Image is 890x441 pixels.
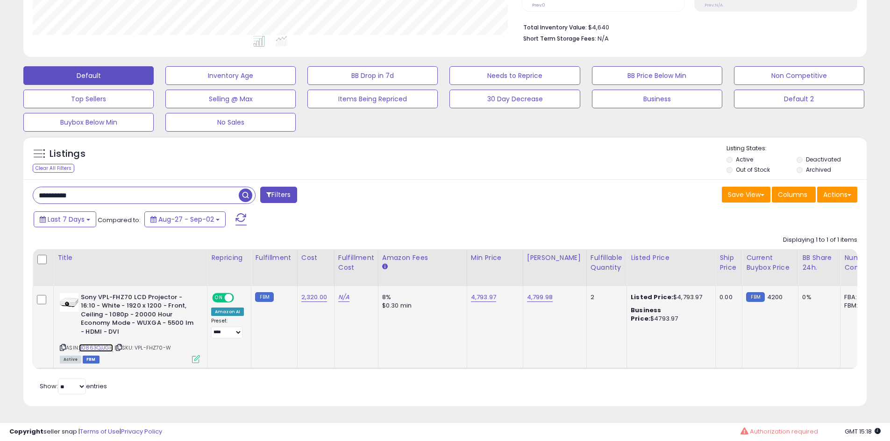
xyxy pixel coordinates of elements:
[382,253,463,263] div: Amazon Fees
[213,294,225,301] span: ON
[844,293,875,301] div: FBA: 0
[382,293,460,301] div: 8%
[631,306,708,323] div: $4793.97
[211,308,244,316] div: Amazon AI
[705,2,723,8] small: Prev: N/A
[338,293,349,302] a: N/A
[165,113,296,132] button: No Sales
[527,253,583,263] div: [PERSON_NAME]
[719,293,735,301] div: 0.00
[631,306,661,323] b: Business Price:
[449,66,580,85] button: Needs to Reprice
[736,155,753,163] label: Active
[726,144,867,153] p: Listing States:
[844,301,875,310] div: FBM: 3
[806,155,841,163] label: Deactivated
[40,382,107,391] span: Show: entries
[523,35,596,42] b: Short Term Storage Fees:
[631,293,673,301] b: Listed Price:
[301,293,327,302] a: 2,320.00
[631,293,708,301] div: $4,793.97
[382,301,460,310] div: $0.30 min
[9,427,43,436] strong: Copyright
[255,253,293,263] div: Fulfillment
[592,90,722,108] button: Business
[98,216,141,224] span: Compared to:
[532,2,545,8] small: Prev: 0
[746,253,794,273] div: Current Buybox Price
[34,211,96,227] button: Last 7 Days
[746,292,764,302] small: FBM
[778,190,807,199] span: Columns
[33,164,74,173] div: Clear All Filters
[48,215,85,224] span: Last 7 Days
[591,293,619,301] div: 2
[772,187,816,203] button: Columns
[50,147,85,161] h5: Listings
[806,166,831,174] label: Archived
[523,23,587,31] b: Total Inventory Value:
[60,293,200,362] div: ASIN:
[722,187,770,203] button: Save View
[83,356,100,364] span: FBM
[60,293,78,312] img: 319oTMA4mTL._SL40_.jpg
[734,66,864,85] button: Non Competitive
[767,293,783,301] span: 4200
[631,253,712,263] div: Listed Price
[736,166,770,174] label: Out of Stock
[382,263,388,271] small: Amazon Fees.
[211,253,247,263] div: Repricing
[598,34,609,43] span: N/A
[114,344,171,351] span: | SKU: VPL-FHZ70-W
[471,253,519,263] div: Min Price
[60,356,81,364] span: All listings currently available for purchase on Amazon
[802,293,833,301] div: 0%
[23,66,154,85] button: Default
[471,293,496,302] a: 4,793.97
[121,427,162,436] a: Privacy Policy
[23,90,154,108] button: Top Sellers
[523,21,850,32] li: $4,640
[307,90,438,108] button: Items Being Repriced
[158,215,214,224] span: Aug-27 - Sep-02
[449,90,580,108] button: 30 Day Decrease
[307,66,438,85] button: BB Drop in 7d
[338,253,374,273] div: Fulfillment Cost
[783,236,857,245] div: Displaying 1 to 1 of 1 items
[255,292,273,302] small: FBM
[144,211,226,227] button: Aug-27 - Sep-02
[719,253,738,273] div: Ship Price
[301,253,330,263] div: Cost
[79,344,113,352] a: B0863QJJGH
[260,187,297,203] button: Filters
[233,294,248,301] span: OFF
[734,90,864,108] button: Default 2
[81,293,194,339] b: Sony VPL-FHZ70 LCD Projector - 16:10 - White - 1920 x 1200 - Front, Ceiling - 1080p - 20000 Hour ...
[165,90,296,108] button: Selling @ Max
[23,113,154,132] button: Buybox Below Min
[527,293,553,302] a: 4,799.98
[802,253,836,273] div: BB Share 24h.
[9,427,162,436] div: seller snap | |
[817,187,857,203] button: Actions
[591,253,623,273] div: Fulfillable Quantity
[165,66,296,85] button: Inventory Age
[592,66,722,85] button: BB Price Below Min
[845,427,881,436] span: 2025-09-11 15:18 GMT
[57,253,203,263] div: Title
[80,427,120,436] a: Terms of Use
[844,253,878,273] div: Num of Comp.
[211,318,244,339] div: Preset:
